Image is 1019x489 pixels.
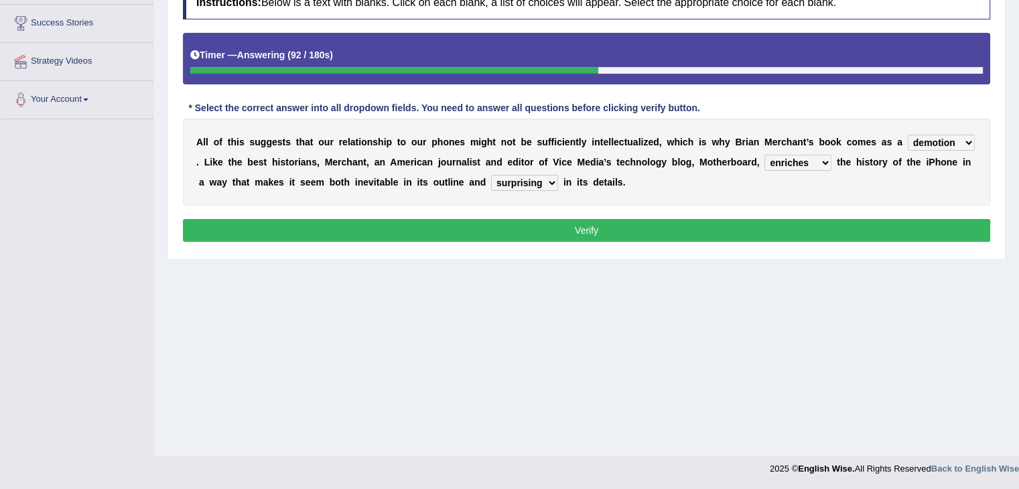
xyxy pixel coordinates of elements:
b: a [598,157,604,167]
b: k [212,157,218,167]
b: t [837,157,840,167]
b: t [419,177,423,188]
b: n [367,137,373,147]
b: e [311,177,316,188]
b: i [298,157,301,167]
b: u [627,137,633,147]
b: t [521,157,525,167]
b: e [772,137,778,147]
b: z [643,137,648,147]
b: p [386,137,392,147]
b: n [406,177,412,188]
b: M [699,157,707,167]
b: t [803,137,807,147]
b: r [777,137,780,147]
b: t [906,157,910,167]
b: s [280,157,285,167]
b: r [878,157,882,167]
b: , [659,137,662,147]
b: o [400,137,406,147]
b: ’ [806,137,808,147]
b: a [301,157,306,167]
b: i [746,137,748,147]
b: t [341,177,344,188]
b: o [214,137,220,147]
b: l [677,157,680,167]
b: s [423,177,428,188]
b: s [372,137,378,147]
b: a [748,137,754,147]
b: n [456,157,462,167]
b: d [653,137,659,147]
b: l [638,137,641,147]
b: k [836,137,841,147]
b: ) [330,50,333,60]
b: b [385,177,391,188]
b: k [268,177,273,188]
b: t [624,137,628,147]
b: e [507,157,513,167]
b: b [819,137,825,147]
b: h [840,157,846,167]
b: a [350,137,356,147]
b: e [620,157,625,167]
b: e [567,157,572,167]
b: c [683,137,688,147]
b: i [554,137,557,147]
b: s [239,137,245,147]
b: c [625,157,630,167]
a: Your Account [1,81,153,115]
b: i [592,137,594,147]
b: t [247,177,250,188]
b: L [204,157,210,167]
b: h [378,137,384,147]
b: u [417,137,423,147]
b: g [686,157,692,167]
b: r [338,157,341,167]
b: h [344,177,350,188]
b: , [317,157,320,167]
b: r [742,137,745,147]
b: Answering [237,50,285,60]
b: i [559,157,561,167]
b: l [647,157,650,167]
b: t [363,157,366,167]
b: V [553,157,559,167]
b: o [892,157,898,167]
b: i [277,157,280,167]
b: v [368,177,374,188]
b: e [565,137,570,147]
b: i [384,137,387,147]
b: s [809,137,814,147]
b: e [405,157,411,167]
b: , [757,157,760,167]
b: d [496,157,502,167]
b: t [377,177,380,188]
b: s [886,137,892,147]
b: s [864,157,870,167]
b: t [310,137,314,147]
b: t [296,137,299,147]
b: r [330,137,333,147]
b: u [542,137,548,147]
b: n [594,137,600,147]
b: f [551,137,554,147]
b: a [897,137,902,147]
b: c [781,137,787,147]
b: t [292,177,295,188]
b: y [882,157,888,167]
b: n [491,157,497,167]
b: o [642,157,648,167]
b: t [870,157,873,167]
b: a [792,137,797,147]
b: M [764,137,772,147]
b: i [355,177,358,188]
b: f [898,157,902,167]
b: i [417,177,419,188]
b: l [467,157,470,167]
b: i [289,177,292,188]
b: c [846,137,852,147]
b: y [222,177,227,188]
b: e [527,137,532,147]
b: s [312,157,317,167]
